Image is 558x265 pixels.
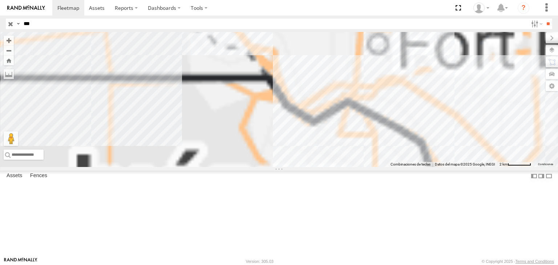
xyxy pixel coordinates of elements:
button: Zoom Home [4,56,14,65]
div: Version: 305.03 [246,259,274,264]
button: Zoom in [4,36,14,45]
a: Condiciones [538,163,553,166]
img: rand-logo.svg [7,5,45,11]
label: Hide Summary Table [545,171,553,181]
a: Visit our Website [4,258,37,265]
button: Zoom out [4,45,14,56]
div: © Copyright 2025 - [482,259,554,264]
label: Map Settings [546,81,558,91]
button: Combinaciones de teclas [391,162,430,167]
label: Search Query [15,19,21,29]
label: Measure [4,69,14,79]
label: Fences [27,171,51,181]
div: Daniel Lupio [471,3,492,13]
button: Escala del mapa: 2 km por 61 píxeles [497,162,533,167]
span: Datos del mapa ©2025 Google, INEGI [435,162,495,166]
button: Arrastra el hombrecito naranja al mapa para abrir Street View [4,131,18,146]
label: Search Filter Options [528,19,544,29]
span: 2 km [500,162,508,166]
label: Dock Summary Table to the Right [538,171,545,181]
label: Assets [3,171,26,181]
label: Dock Summary Table to the Left [530,171,538,181]
a: Terms and Conditions [515,259,554,264]
i: ? [518,2,529,14]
